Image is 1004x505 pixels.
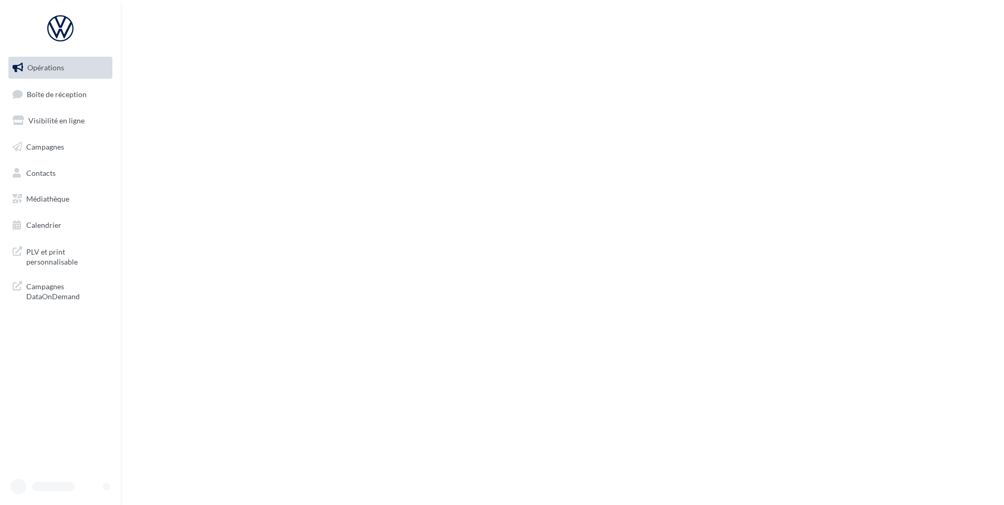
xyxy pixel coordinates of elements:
span: Visibilité en ligne [28,116,85,125]
span: Opérations [27,63,64,72]
a: Calendrier [6,214,114,236]
a: Campagnes [6,136,114,158]
span: Boîte de réception [27,89,87,98]
a: PLV et print personnalisable [6,240,114,271]
a: Visibilité en ligne [6,110,114,132]
a: Boîte de réception [6,83,114,106]
a: Médiathèque [6,188,114,210]
span: Campagnes [26,142,64,151]
span: PLV et print personnalisable [26,245,108,267]
span: Campagnes DataOnDemand [26,279,108,302]
a: Contacts [6,162,114,184]
span: Médiathèque [26,194,69,203]
span: Contacts [26,168,56,177]
a: Campagnes DataOnDemand [6,275,114,306]
a: Opérations [6,57,114,79]
span: Calendrier [26,220,61,229]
